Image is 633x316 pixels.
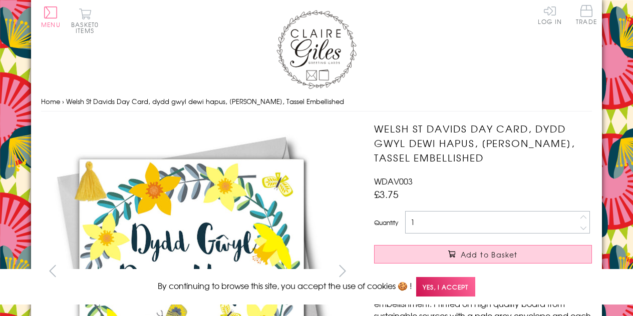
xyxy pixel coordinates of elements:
a: Home [41,96,60,106]
span: Add to Basket [461,249,518,259]
span: WDAV003 [374,175,413,187]
button: Add to Basket [374,245,592,263]
a: Trade [576,5,597,26]
nav: breadcrumbs [41,91,592,112]
span: Trade [576,5,597,24]
button: next [332,259,354,282]
button: prev [41,259,64,282]
img: Claire Giles Greetings Cards [276,10,357,89]
a: Log In [538,5,562,24]
span: 0 items [76,20,99,35]
span: £3.75 [374,187,399,201]
span: › [62,96,64,106]
span: Menu [41,20,61,29]
button: Basket0 items [71,8,99,33]
label: Quantity [374,218,398,227]
button: Menu [41,6,61,27]
h1: Welsh St Davids Day Card, dydd gwyl dewi hapus, [PERSON_NAME], Tassel Embellished [374,121,592,164]
span: Welsh St Davids Day Card, dydd gwyl dewi hapus, [PERSON_NAME], Tassel Embellished [66,96,344,106]
span: Yes, I accept [416,277,475,296]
